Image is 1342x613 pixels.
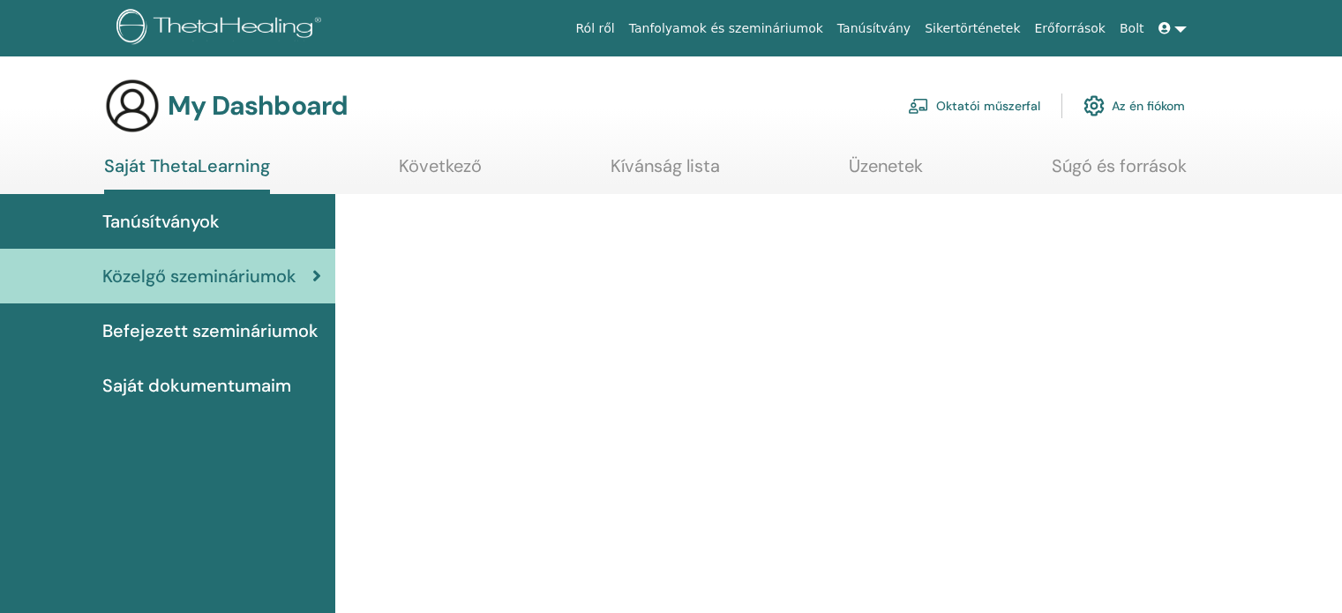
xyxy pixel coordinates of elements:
[830,12,918,45] a: Tanúsítvány
[918,12,1027,45] a: Sikertörténetek
[622,12,830,45] a: Tanfolyamok és szemináriumok
[116,9,327,49] img: logo.png
[168,90,348,122] h3: My Dashboard
[104,78,161,134] img: generic-user-icon.jpg
[102,318,319,344] span: Befejezett szemináriumok
[569,12,622,45] a: Ról ről
[102,372,291,399] span: Saját dokumentumaim
[104,155,270,194] a: Saját ThetaLearning
[399,155,482,190] a: Következő
[1052,155,1187,190] a: Súgó és források
[1083,91,1105,121] img: cog.svg
[849,155,923,190] a: Üzenetek
[908,86,1040,125] a: Oktatói műszerfal
[908,98,929,114] img: chalkboard-teacher.svg
[1113,12,1151,45] a: Bolt
[611,155,720,190] a: Kívánság lista
[1083,86,1185,125] a: Az én fiókom
[102,208,220,235] span: Tanúsítványok
[102,263,296,289] span: Közelgő szemináriumok
[1028,12,1113,45] a: Erőforrások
